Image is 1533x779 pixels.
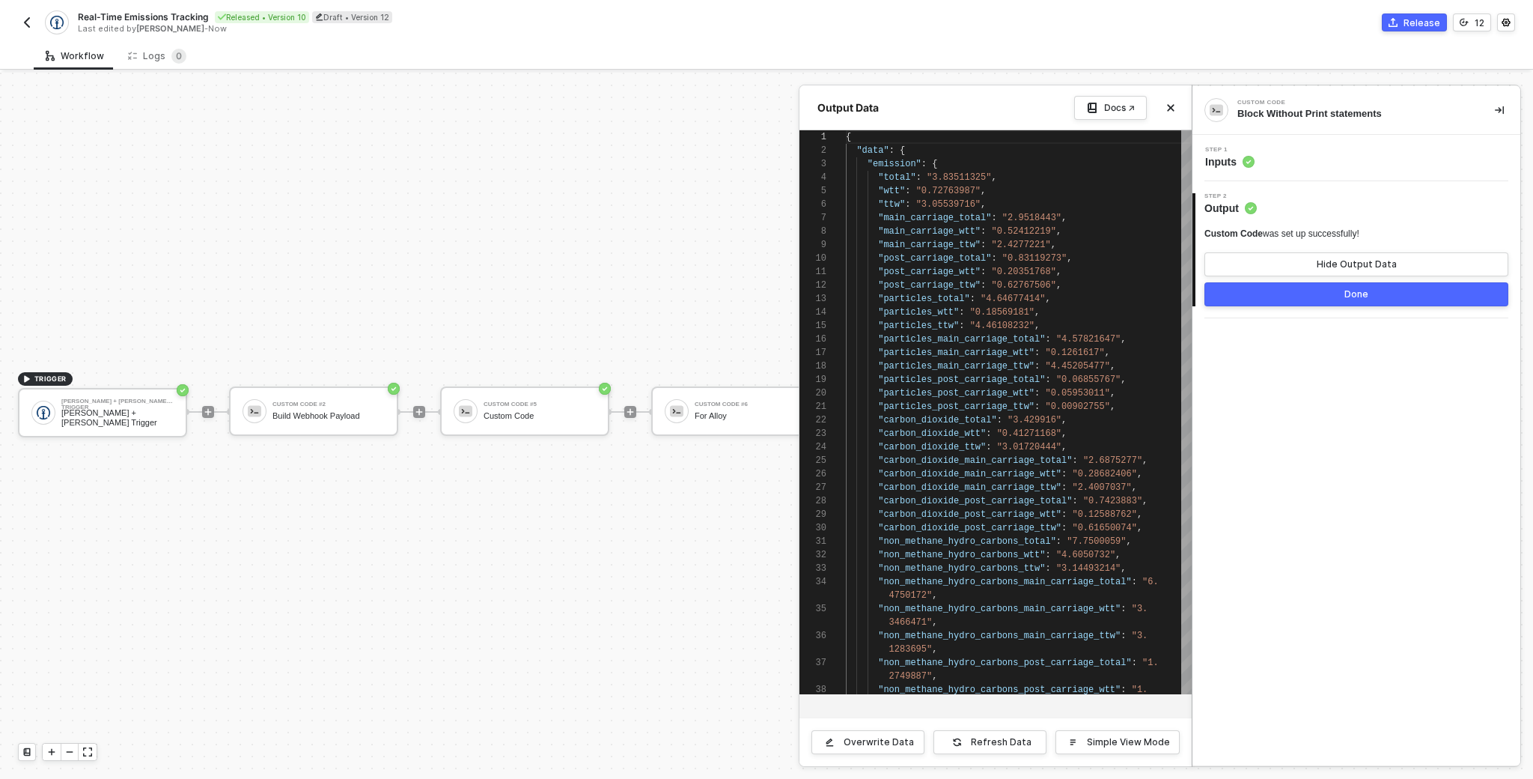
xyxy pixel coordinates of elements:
[799,387,826,400] div: 20
[1087,736,1170,748] div: Simple View Mode
[1072,469,1136,479] span: "0.28682406"
[799,535,826,548] div: 31
[1142,577,1159,587] span: "6.
[1061,428,1067,439] span: ,
[1045,348,1104,358] span: "0.1261617"
[846,130,847,144] textarea: Editor content;Press Alt+F1 for Accessibility Options.
[1045,361,1109,372] span: "4.45205477"
[799,467,826,481] div: 26
[811,100,885,115] div: Output Data
[1121,375,1126,385] span: ,
[18,13,36,31] button: back
[932,644,937,655] span: ,
[1061,442,1067,452] span: ,
[799,333,826,346] div: 16
[889,590,933,601] span: 4750172"
[900,145,905,156] span: {
[921,159,927,169] span: :
[927,172,991,183] span: "3.83511325"
[1110,401,1115,412] span: ,
[47,748,56,757] span: icon-play
[1072,482,1131,493] span: "2.4007037"
[878,186,905,196] span: "wtt"
[1072,523,1136,533] span: "0.61650074"
[878,280,981,291] span: "post_carriage_ttw"
[991,280,1055,291] span: "0.62767506"
[878,658,1131,668] span: "non_methane_hydro_carbons_post_carriage_total"
[878,375,1045,385] span: "particles_post_carriage_total"
[1056,375,1121,385] span: "0.06855767"
[78,23,765,34] div: Last edited by - Now
[46,50,104,62] div: Workflow
[878,631,1121,641] span: "non_methane_hydro_carbons_main_carriage_ttw"
[1002,253,1067,264] span: "0.83119273"
[799,494,826,508] div: 28
[1121,334,1126,345] span: ,
[878,685,1121,695] span: "non_methane_hydro_carbons_post_carriage_wtt"
[315,13,323,21] span: icon-edit
[856,145,889,156] span: "data"
[1104,102,1135,114] div: Docs ↗
[1045,563,1050,574] span: :
[889,671,933,682] span: 2749887"
[878,361,1034,372] span: "particles_main_carriage_ttw"
[1132,604,1148,614] span: "3.
[1460,18,1469,27] span: icon-versioning
[215,11,309,23] div: Released • Version 10
[959,307,964,318] span: :
[878,563,1045,574] span: "non_methane_hydro_carbons_ttw"
[799,413,826,427] div: 22
[878,321,959,331] span: "particles_ttw"
[878,401,1034,412] span: "particles_post_carriage_ttw"
[981,240,986,250] span: :
[970,307,1034,318] span: "0.18569181"
[1072,496,1077,506] span: :
[799,602,826,616] div: 35
[981,199,986,210] span: ,
[1389,18,1398,27] span: icon-commerce
[1132,482,1137,493] span: ,
[1137,509,1142,520] span: ,
[846,132,851,142] span: {
[878,509,1061,520] span: "carbon_dioxide_post_carriage_wtt"
[83,748,92,757] span: icon-expand
[171,49,186,64] sup: 0
[1204,228,1359,240] div: was set up successfully!
[799,562,826,575] div: 33
[1142,496,1148,506] span: ,
[799,683,826,697] div: 38
[1404,16,1440,29] div: Release
[799,306,826,319] div: 14
[932,159,937,169] span: {
[986,442,991,452] span: :
[799,238,826,252] div: 9
[878,496,1072,506] span: "carbon_dioxide_post_carriage_total"
[1142,455,1148,466] span: ,
[1045,388,1109,398] span: "0.05953011"
[799,427,826,440] div: 23
[889,644,933,655] span: 1283695"
[878,199,905,210] span: "ttw"
[1051,240,1056,250] span: ,
[1132,658,1137,668] span: :
[799,521,826,535] div: 30
[959,321,964,331] span: :
[799,171,826,184] div: 4
[997,415,1002,425] span: :
[878,482,1061,493] span: "carbon_dioxide_main_carriage_ttw"
[981,267,986,277] span: :
[933,730,1046,754] button: Refresh Data
[1382,13,1447,31] button: Release
[905,199,910,210] span: :
[991,213,996,223] span: :
[878,604,1121,614] span: "non_methane_hydro_carbons_main_carriage_wtt"
[1067,536,1126,547] span: "7.7500059"
[1045,294,1050,304] span: ,
[799,198,826,211] div: 6
[997,442,1061,452] span: "3.01720444"
[799,575,826,589] div: 34
[1061,469,1067,479] span: :
[799,279,826,292] div: 12
[868,159,921,169] span: "emission"
[1132,577,1137,587] span: :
